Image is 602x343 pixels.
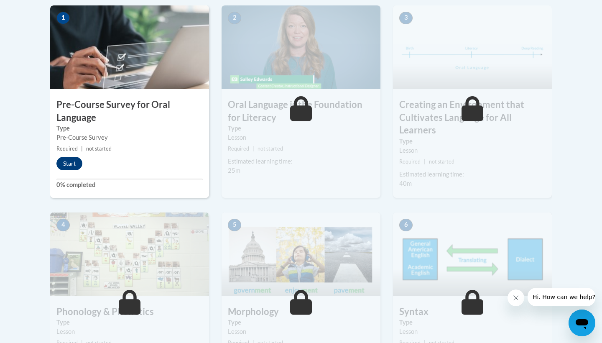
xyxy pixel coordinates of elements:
h3: Morphology [222,305,380,318]
span: 6 [399,219,413,231]
img: Course Image [50,5,209,89]
label: Type [399,137,546,146]
label: 0% completed [56,180,203,189]
span: 4 [56,219,70,231]
div: Lesson [228,327,374,336]
span: 40m [399,180,412,187]
button: Start [56,157,82,170]
div: Pre-Course Survey [56,133,203,142]
span: Required [399,159,421,165]
span: | [253,146,254,152]
img: Course Image [393,5,552,89]
h3: Syntax [393,305,552,318]
label: Type [56,318,203,327]
span: 25m [228,167,240,174]
span: 3 [399,12,413,24]
img: Course Image [50,212,209,296]
span: 2 [228,12,241,24]
img: Course Image [222,212,380,296]
span: Required [228,146,249,152]
label: Type [228,124,374,133]
span: | [424,159,426,165]
img: Course Image [393,212,552,296]
h3: Phonology & Phonetics [50,305,209,318]
span: not started [86,146,112,152]
div: Lesson [399,146,546,155]
div: Lesson [399,327,546,336]
label: Type [56,124,203,133]
h3: Oral Language is the Foundation for Literacy [222,98,380,124]
div: Lesson [56,327,203,336]
span: not started [258,146,283,152]
div: Estimated learning time: [228,157,374,166]
span: 1 [56,12,70,24]
span: not started [429,159,454,165]
label: Type [399,318,546,327]
iframe: Message from company [528,288,595,306]
h3: Creating an Environment that Cultivates Language for All Learners [393,98,552,137]
span: Required [56,146,78,152]
div: Estimated learning time: [399,170,546,179]
iframe: Close message [508,289,524,306]
img: Course Image [222,5,380,89]
iframe: Button to launch messaging window [569,310,595,336]
span: | [81,146,83,152]
h3: Pre-Course Survey for Oral Language [50,98,209,124]
label: Type [228,318,374,327]
span: 5 [228,219,241,231]
div: Lesson [228,133,374,142]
